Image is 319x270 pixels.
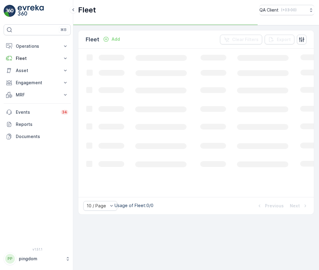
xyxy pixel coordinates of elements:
[16,80,59,86] p: Engagement
[16,133,68,140] p: Documents
[265,35,294,44] button: Export
[4,252,71,265] button: PPpingdom
[232,36,259,43] p: Clear Filters
[220,35,262,44] button: Clear Filters
[4,118,71,130] a: Reports
[16,92,59,98] p: MRF
[4,106,71,118] a: Events34
[289,202,309,209] button: Next
[115,202,153,209] p: Usage of Fleet : 0/0
[60,27,67,32] p: ⌘B
[277,36,291,43] p: Export
[16,67,59,74] p: Asset
[4,40,71,52] button: Operations
[78,5,96,15] p: Fleet
[290,203,300,209] p: Next
[62,110,67,115] p: 34
[111,36,120,42] p: Add
[4,89,71,101] button: MRF
[256,202,284,209] button: Previous
[4,247,71,251] span: v 1.51.1
[265,203,284,209] p: Previous
[16,43,59,49] p: Operations
[16,55,59,61] p: Fleet
[259,7,279,13] p: QA Client
[5,254,15,264] div: PP
[281,8,297,12] p: ( +03:00 )
[4,5,16,17] img: logo
[19,256,62,262] p: pingdom
[16,121,68,127] p: Reports
[4,52,71,64] button: Fleet
[4,64,71,77] button: Asset
[4,130,71,143] a: Documents
[259,5,314,15] button: QA Client(+03:00)
[16,109,57,115] p: Events
[101,36,122,43] button: Add
[18,5,44,17] img: logo_light-DOdMpM7g.png
[4,77,71,89] button: Engagement
[86,35,99,44] p: Fleet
